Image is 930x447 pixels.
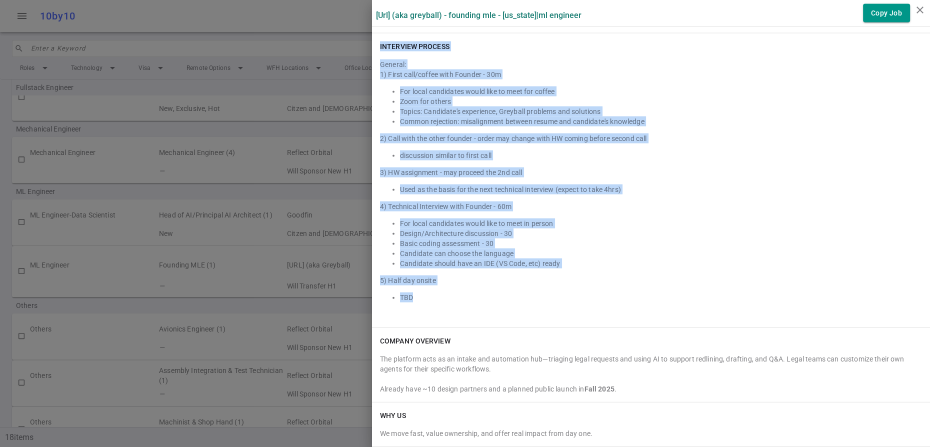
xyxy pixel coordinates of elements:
h6: WHY US [380,410,406,420]
h6: INTERVIEW PROCESS [380,41,449,51]
li: Candidate should have an IDE (VS Code, etc) ready [400,258,922,268]
i: close [914,4,926,16]
div: General: [380,55,922,319]
li: Candidate can choose the language [400,248,922,258]
div: 2) Call with the other founder - order may change with HW coming before second call [380,133,922,143]
div: 5) Half day onsite [380,275,922,285]
div: The platform acts as an intake and automation hub—triaging legal requests and using AI to support... [380,354,922,374]
label: [URL] (aka Greyball) - Founding MLE - [US_STATE] | ML Engineer [376,10,581,20]
li: TBD [400,292,922,302]
li: Topics: Candidate's experience, Greyball problems and solutions [400,106,922,116]
div: 1) First call/coffee with Founder - 30m [380,69,922,79]
li: For local candidates would like to meet in person [400,218,922,228]
h6: COMPANY OVERVIEW [380,336,450,346]
li: Zoom for others [400,96,922,106]
li: Used as the basis for the next technical interview (expect to take 4hrs) [400,184,922,194]
button: Copy Job [863,4,910,22]
strong: Fall 2025 [584,385,614,393]
li: Basic coding assessment - 30 [400,238,922,248]
div: We move fast, value ownership, and offer real impact from day one. [380,428,922,438]
div: Already have ~10 design partners and a planned public launch in . [380,384,922,394]
div: 4) Technical Interview with Founder - 60m [380,201,922,211]
div: 3) HW assignment - may proceed the 2nd call [380,167,922,177]
li: discussion similar to first call [400,150,922,160]
li: Design/Architecture discussion - 30 [400,228,922,238]
li: Common rejection: misalignment between resume and candidate's knowledge [400,116,922,126]
li: For local candidates would like to meet for coffee [400,86,922,96]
